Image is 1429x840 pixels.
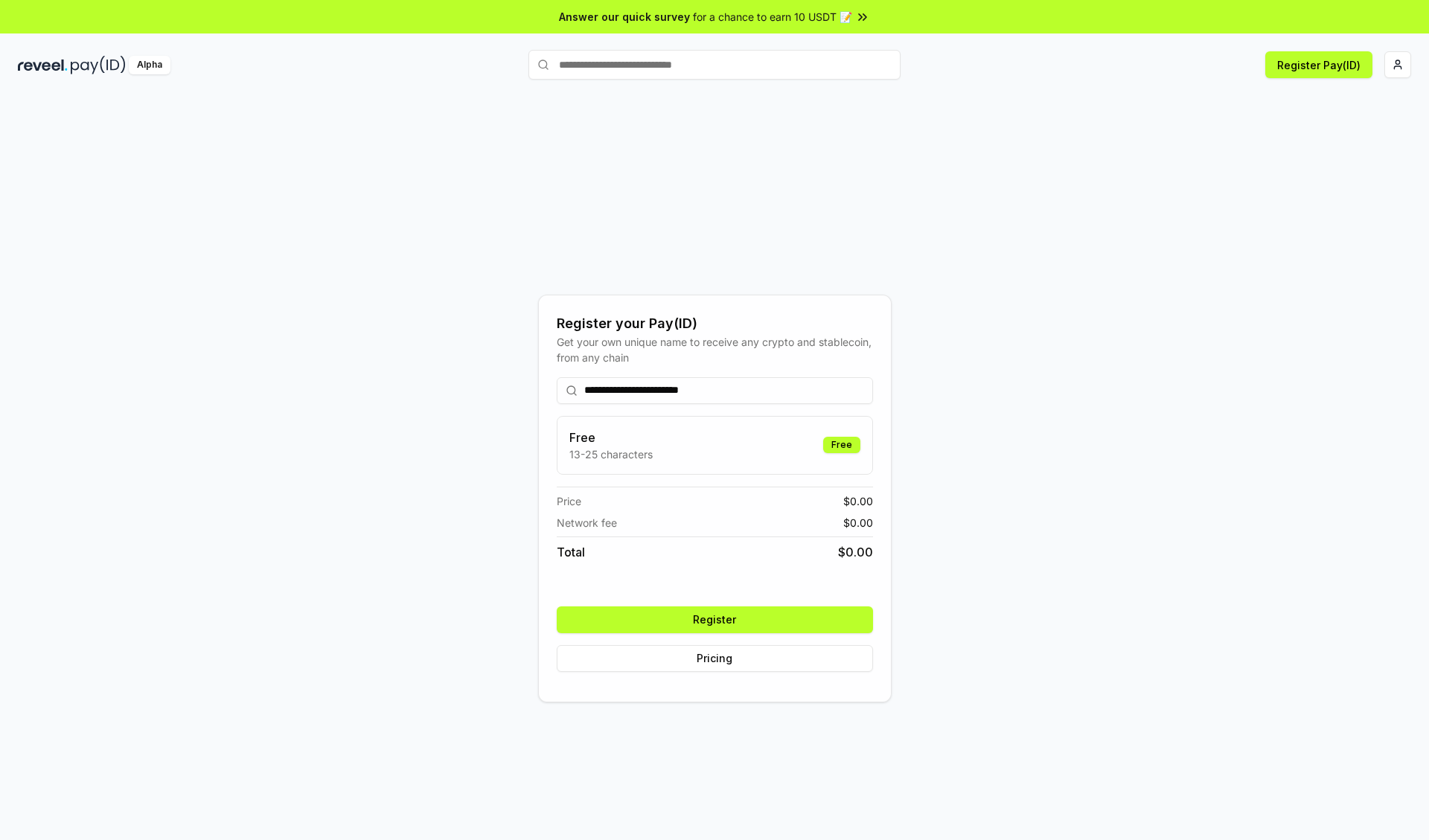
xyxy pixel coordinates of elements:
[557,543,585,561] span: Total
[559,9,690,25] span: Answer our quick survey
[569,446,653,462] p: 13-25 characters
[557,313,873,334] div: Register your Pay(ID)
[557,515,617,530] span: Network fee
[693,9,852,25] span: for a chance to earn 10 USDT 📝
[838,543,873,561] span: $ 0.00
[843,515,873,530] span: $ 0.00
[129,56,170,74] div: Alpha
[823,437,860,453] div: Free
[557,606,873,633] button: Register
[557,645,873,672] button: Pricing
[71,56,126,74] img: pay_id
[557,493,581,509] span: Price
[843,493,873,509] span: $ 0.00
[557,334,873,365] div: Get your own unique name to receive any crypto and stablecoin, from any chain
[18,56,68,74] img: reveel_dark
[1265,51,1372,78] button: Register Pay(ID)
[569,429,653,446] h3: Free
